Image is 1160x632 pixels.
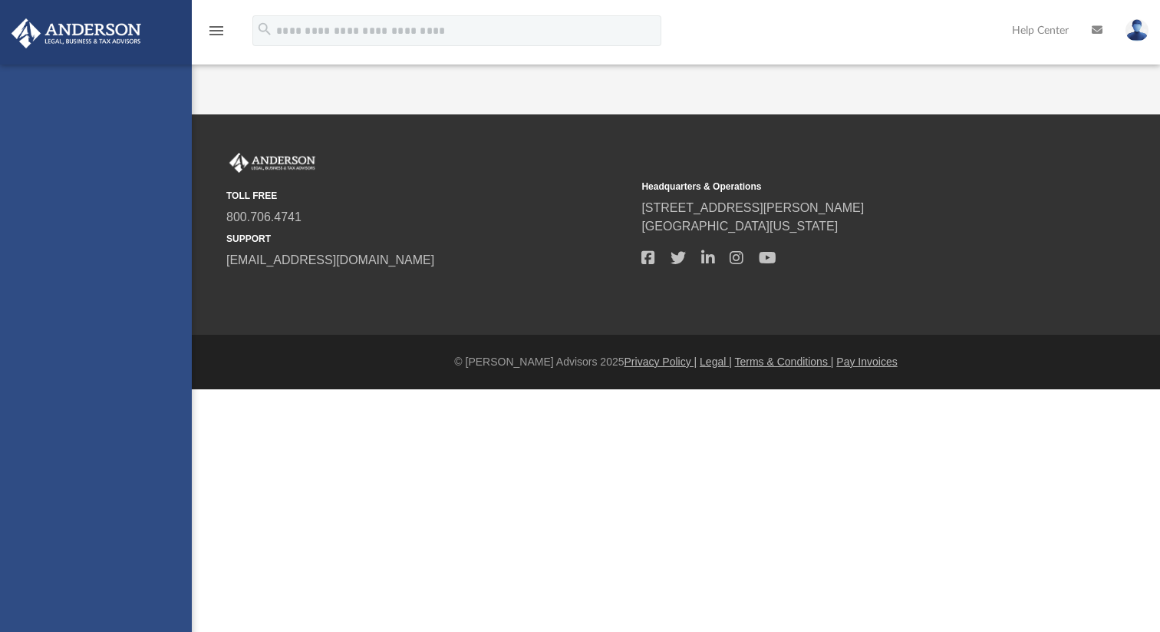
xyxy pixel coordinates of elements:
div: © [PERSON_NAME] Advisors 2025 [192,354,1160,370]
img: Anderson Advisors Platinum Portal [7,18,146,48]
i: search [256,21,273,38]
small: Headquarters & Operations [641,180,1046,194]
i: menu [207,22,226,40]
a: [EMAIL_ADDRESS][DOMAIN_NAME] [226,253,434,266]
img: User Pic [1125,19,1148,41]
a: [GEOGRAPHIC_DATA][US_STATE] [641,220,838,233]
a: 800.706.4741 [226,210,302,223]
a: Terms & Conditions | [735,356,834,368]
img: Anderson Advisors Platinum Portal [226,153,318,173]
small: SUPPORT [226,232,631,246]
a: Legal | [700,356,732,368]
a: Pay Invoices [836,356,897,368]
small: TOLL FREE [226,189,631,203]
a: [STREET_ADDRESS][PERSON_NAME] [641,201,864,214]
a: Privacy Policy | [624,356,697,368]
a: menu [207,29,226,40]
